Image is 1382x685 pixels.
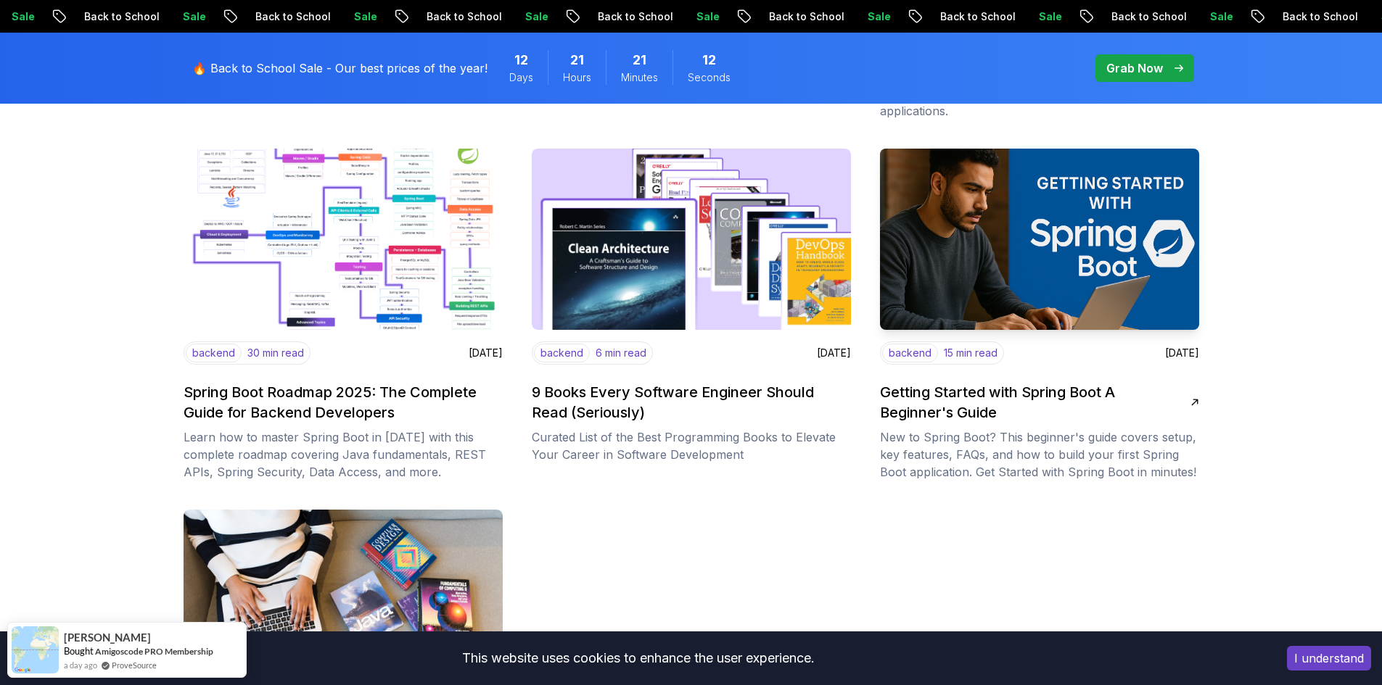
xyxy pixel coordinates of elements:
p: Back to School [408,9,506,24]
h2: 9 Books Every Software Engineer Should Read (Seriously) [532,382,842,423]
p: Back to School [921,9,1020,24]
p: Sale [335,9,382,24]
a: imagebackend6 min read[DATE]9 Books Every Software Engineer Should Read (Seriously)Curated List o... [532,149,851,481]
span: Bought [64,645,94,657]
p: Sale [164,9,210,24]
p: [DATE] [817,346,851,360]
span: 12 Seconds [702,50,716,70]
span: 12 Days [514,50,528,70]
p: Back to School [236,9,335,24]
p: Sale [1191,9,1238,24]
span: a day ago [64,659,97,671]
p: Back to School [579,9,678,24]
div: This website uses cookies to enhance the user experience. [11,642,1265,674]
p: Learn how to master Spring Boot in [DATE] with this complete roadmap covering Java fundamentals, ... [184,428,503,481]
span: Hours [563,70,591,85]
button: Accept cookies [1287,646,1371,671]
a: imagebackend15 min read[DATE]Getting Started with Spring Boot A Beginner's GuideNew to Spring Boo... [880,149,1199,481]
p: Sale [678,9,724,24]
p: [DATE] [1165,346,1199,360]
p: 30 min read [247,346,304,360]
span: 21 Minutes [633,50,646,70]
p: Back to School [750,9,849,24]
span: Days [509,70,533,85]
h2: Spring Boot Roadmap 2025: The Complete Guide for Backend Developers [184,382,494,423]
p: backend [882,344,938,362]
span: Seconds [688,70,731,85]
img: image [532,149,851,330]
p: Grab Now [1106,59,1163,77]
p: Back to School [1264,9,1362,24]
p: 6 min read [596,346,646,360]
p: Sale [506,9,553,24]
p: Curated List of the Best Programming Books to Elevate Your Career in Software Development [532,428,851,463]
a: Amigoscode PRO Membership [95,646,213,657]
a: imagebackend30 min read[DATE]Spring Boot Roadmap 2025: The Complete Guide for Backend DevelopersL... [184,149,503,481]
h2: Getting Started with Spring Boot A Beginner's Guide [880,382,1190,423]
span: [PERSON_NAME] [64,631,151,644]
p: Sale [849,9,895,24]
p: New to Spring Boot? This beginner's guide covers setup, key features, FAQs, and how to build your... [880,428,1199,481]
img: image [872,144,1207,335]
span: 21 Hours [570,50,584,70]
p: 🔥 Back to School Sale - Our best prices of the year! [192,59,488,77]
p: backend [186,344,242,362]
p: [DATE] [469,346,503,360]
p: backend [534,344,590,362]
p: 15 min read [944,346,998,360]
img: image [184,149,503,330]
a: ProveSource [112,659,157,671]
span: Minutes [621,70,658,85]
p: Sale [1020,9,1066,24]
img: provesource social proof notification image [12,626,59,673]
p: Back to School [1093,9,1191,24]
p: Back to School [65,9,164,24]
